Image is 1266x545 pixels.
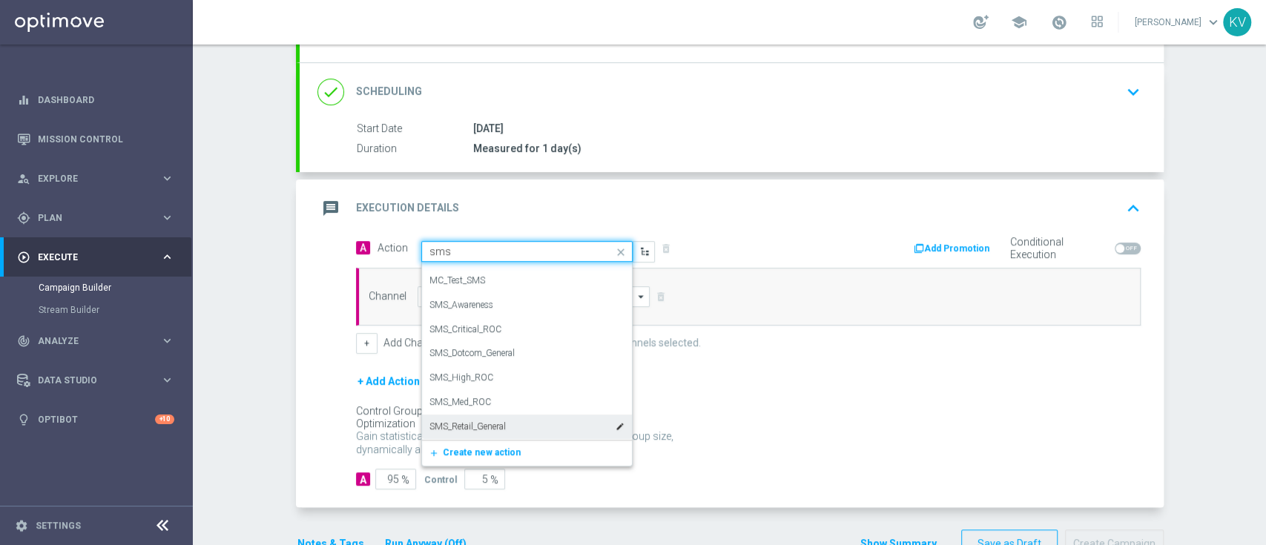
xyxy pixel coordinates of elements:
button: add_newCreate new action [422,444,627,461]
i: keyboard_arrow_right [160,171,174,185]
label: Action [378,242,408,254]
span: school [1011,14,1027,30]
button: Mission Control [16,133,175,145]
div: Analyze [17,334,160,348]
a: [PERSON_NAME]keyboard_arrow_down [1133,11,1223,33]
h2: Scheduling [356,85,422,99]
i: edit [616,422,624,431]
button: equalizer Dashboard [16,94,175,106]
button: Data Studio keyboard_arrow_right [16,374,175,386]
label: Add Channel [383,337,442,349]
div: +10 [155,414,174,424]
div: Campaign Builder [39,277,191,299]
i: person_search [17,172,30,185]
i: keyboard_arrow_right [160,373,174,387]
div: Explore [17,172,160,185]
label: SMS_Retail_General [429,420,506,433]
div: [DATE] [473,121,1135,136]
button: lightbulb Optibot +10 [16,414,175,426]
button: gps_fixed Plan keyboard_arrow_right [16,212,175,224]
a: Stream Builder [39,304,154,316]
div: Stream Builder [39,299,191,321]
i: add_new [429,448,443,458]
i: settings [15,519,28,532]
span: % [490,474,498,486]
span: Explore [38,174,160,183]
div: Data Studio [17,374,160,387]
i: keyboard_arrow_right [160,250,174,264]
span: keyboard_arrow_down [1205,14,1222,30]
label: SMS_Awareness [429,299,493,311]
i: keyboard_arrow_down [1122,81,1144,103]
span: Data Studio [38,376,160,385]
div: SMS_Med_ROC [429,390,624,414]
div: Optibot [17,400,174,439]
button: play_circle_outline Execute keyboard_arrow_right [16,251,175,263]
div: Mission Control [17,119,174,159]
div: message Execution Details keyboard_arrow_up [317,194,1146,222]
span: Plan [38,214,160,222]
div: Control Group Optimization [356,405,481,430]
div: SMS_Dotcom_General [429,341,624,366]
a: Optibot [38,400,155,439]
label: SMS_Med_ROC [429,396,491,409]
label: SMS_Dotcom_General [429,347,515,360]
button: + Add Action [356,372,421,391]
label: SMS_High_ROC [429,371,493,384]
div: done Scheduling keyboard_arrow_down [317,78,1146,106]
div: MC_Test_SMS [429,268,624,293]
h2: Execution Details [356,201,459,215]
div: Control [424,472,457,486]
label: MC_Test_SMS [429,274,485,287]
span: A [356,241,370,254]
button: keyboard_arrow_up [1121,194,1146,222]
ng-dropdown-panel: Options list [421,262,633,466]
div: Measured for 1 day(s) [473,141,1135,156]
i: equalizer [17,93,30,107]
div: SMS_Awareness [429,293,624,317]
label: Start Date [357,122,473,136]
i: track_changes [17,334,30,348]
a: Campaign Builder [39,282,154,294]
button: Add Promotion [912,240,995,257]
button: + [356,333,378,354]
label: Channel [369,290,406,303]
i: gps_fixed [17,211,30,225]
div: SMS_Retail_General [429,414,624,439]
div: KV [1223,8,1251,36]
label: Duration [357,142,473,156]
label: SMS_Critical_ROC [429,323,501,336]
span: % [401,474,409,486]
button: person_search Explore keyboard_arrow_right [16,173,175,185]
div: A [356,472,370,486]
i: keyboard_arrow_right [160,211,174,225]
i: keyboard_arrow_right [160,334,174,348]
div: Plan [17,211,160,225]
a: Mission Control [38,119,174,159]
input: Select channel [418,286,650,307]
div: SMS_High_ROC [429,366,624,390]
i: play_circle_outline [17,251,30,264]
button: keyboard_arrow_down [1121,78,1146,106]
i: done [317,79,344,105]
a: Dashboard [38,80,174,119]
span: Analyze [38,337,160,346]
button: track_changes Analyze keyboard_arrow_right [16,335,175,347]
div: Execute [17,251,160,264]
label: Conditional Execution [1010,236,1109,261]
span: Execute [38,253,160,262]
a: Settings [36,521,81,530]
i: arrow_drop_down [634,287,649,306]
i: message [317,195,344,222]
i: keyboard_arrow_up [1122,197,1144,219]
div: Dashboard [17,80,174,119]
i: lightbulb [17,413,30,426]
